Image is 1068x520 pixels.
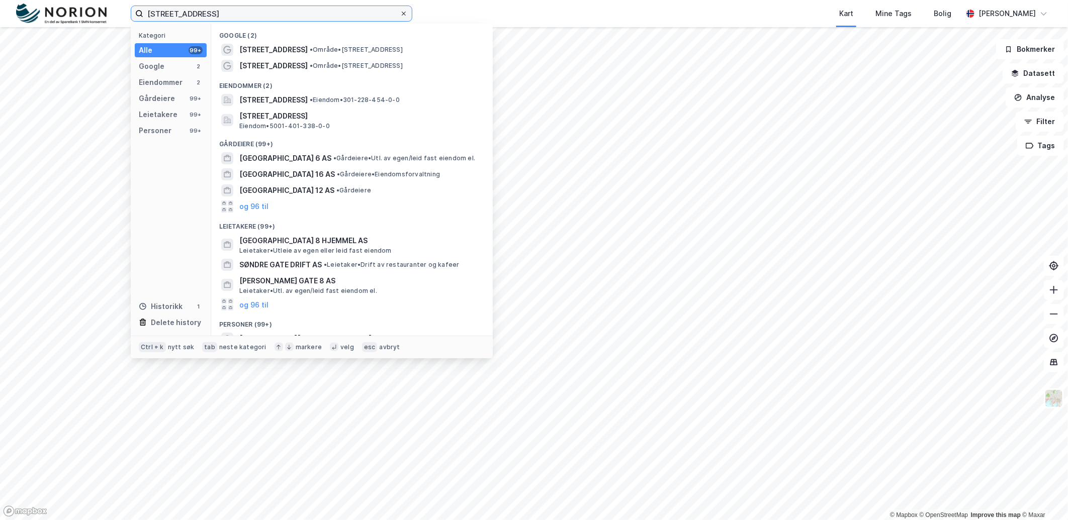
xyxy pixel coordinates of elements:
[1003,63,1064,83] button: Datasett
[143,6,400,21] input: Søk på adresse, matrikkel, gårdeiere, leietakere eller personer
[139,342,166,352] div: Ctrl + k
[168,343,195,351] div: nytt søk
[139,92,175,105] div: Gårdeiere
[1018,472,1068,520] iframe: Chat Widget
[839,8,853,20] div: Kart
[1018,472,1068,520] div: Kontrollprogram for chat
[239,235,481,247] span: [GEOGRAPHIC_DATA] 8 HJEMMEL AS
[202,342,217,352] div: tab
[239,168,335,180] span: [GEOGRAPHIC_DATA] 16 AS
[875,8,912,20] div: Mine Tags
[3,505,47,517] a: Mapbox homepage
[239,60,308,72] span: [STREET_ADDRESS]
[239,184,334,196] span: [GEOGRAPHIC_DATA] 12 AS
[362,342,378,352] div: esc
[139,300,183,313] div: Historikk
[1016,112,1064,132] button: Filter
[139,32,207,39] div: Kategori
[934,8,951,20] div: Bolig
[189,46,203,54] div: 99+
[219,343,266,351] div: neste kategori
[151,317,201,329] div: Delete history
[310,46,403,54] span: Område • [STREET_ADDRESS]
[978,8,1036,20] div: [PERSON_NAME]
[239,152,331,164] span: [GEOGRAPHIC_DATA] 6 AS
[139,44,152,56] div: Alle
[139,125,171,137] div: Personer
[139,76,183,88] div: Eiendommer
[195,62,203,70] div: 2
[239,298,269,310] button: og 96 til
[324,261,327,268] span: •
[239,200,269,213] button: og 96 til
[337,170,340,178] span: •
[211,313,493,331] div: Personer (99+)
[1017,136,1064,156] button: Tags
[239,333,372,345] span: [PERSON_NAME][GEOGRAPHIC_DATA]
[340,343,354,351] div: velg
[239,275,481,287] span: [PERSON_NAME] GATE 8 AS
[1044,389,1063,408] img: Z
[374,335,423,343] span: Person • [DATE]
[920,511,968,518] a: OpenStreetMap
[310,46,313,53] span: •
[971,511,1021,518] a: Improve this map
[310,96,313,103] span: •
[239,287,377,295] span: Leietaker • Utl. av egen/leid fast eiendom el.
[189,127,203,135] div: 99+
[310,62,313,69] span: •
[189,111,203,119] div: 99+
[239,110,481,122] span: [STREET_ADDRESS]
[1006,87,1064,108] button: Analyse
[239,247,392,255] span: Leietaker • Utleie av egen eller leid fast eiendom
[324,261,459,269] span: Leietaker • Drift av restauranter og kafeer
[239,122,330,130] span: Eiendom • 5001-401-338-0-0
[890,511,918,518] a: Mapbox
[239,259,322,271] span: SØNDRE GATE DRIFT AS
[337,170,440,178] span: Gårdeiere • Eiendomsforvaltning
[336,186,371,194] span: Gårdeiere
[211,215,493,233] div: Leietakere (99+)
[239,44,308,56] span: [STREET_ADDRESS]
[139,60,164,72] div: Google
[16,4,107,24] img: norion-logo.80e7a08dc31c2e691866.png
[310,96,400,104] span: Eiendom • 301-228-454-0-0
[211,132,493,150] div: Gårdeiere (99+)
[374,335,377,342] span: •
[211,74,493,92] div: Eiendommer (2)
[195,302,203,310] div: 1
[239,94,308,106] span: [STREET_ADDRESS]
[379,343,400,351] div: avbryt
[211,24,493,42] div: Google (2)
[296,343,322,351] div: markere
[189,94,203,102] div: 99+
[139,109,177,121] div: Leietakere
[310,62,403,70] span: Område • [STREET_ADDRESS]
[336,186,339,194] span: •
[333,154,475,162] span: Gårdeiere • Utl. av egen/leid fast eiendom el.
[996,39,1064,59] button: Bokmerker
[333,154,336,162] span: •
[195,78,203,86] div: 2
